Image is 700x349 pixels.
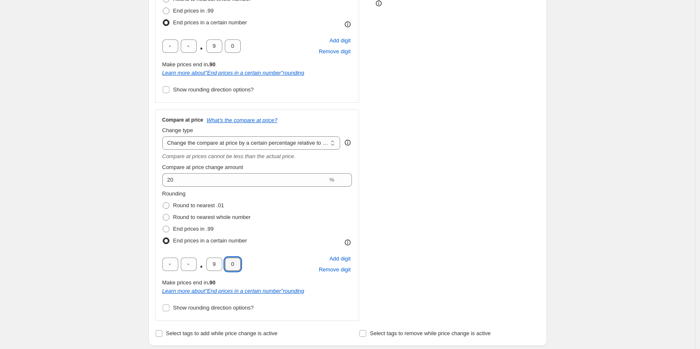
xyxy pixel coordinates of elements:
span: End prices in a certain number [173,19,247,26]
span: Make prices end in [162,61,216,68]
input: ﹡ [162,258,178,271]
button: Remove placeholder [317,46,352,57]
span: Add digit [329,255,351,263]
h3: Compare at price [162,117,203,123]
span: Change type [162,127,193,133]
input: ﹡ [162,39,178,53]
span: . [199,39,204,53]
span: Remove digit [319,266,351,274]
span: % [329,177,334,183]
button: Add placeholder [328,253,352,264]
span: End prices in a certain number [173,237,247,244]
span: Round to nearest whole number [173,214,251,220]
button: Remove placeholder [317,264,352,275]
b: .90 [208,61,216,68]
span: Select tags to add while price change is active [166,330,278,336]
button: Add placeholder [328,35,352,46]
span: End prices in .99 [173,226,214,232]
span: Show rounding direction options? [173,86,254,93]
div: help [343,138,352,147]
input: ﹡ [206,258,222,271]
span: Add digit [329,36,351,45]
b: .90 [208,279,216,286]
input: ﹡ [225,39,241,53]
span: End prices in .99 [173,8,214,14]
i: Compare at prices cannot be less than the actual price. [162,153,296,159]
span: Round to nearest .01 [173,202,224,208]
span: Rounding [162,190,186,197]
span: . [199,258,204,271]
input: ﹡ [181,258,197,271]
span: Compare at price change amount [162,164,243,170]
input: 20 [162,173,328,187]
span: Select tags to remove while price change is active [370,330,491,336]
input: ﹡ [206,39,222,53]
span: Make prices end in [162,279,216,286]
input: ﹡ [181,39,197,53]
input: ﹡ [225,258,241,271]
i: Learn more about " End prices in a certain number " rounding [162,70,304,76]
button: What's the compare at price? [207,117,278,123]
span: Show rounding direction options? [173,305,254,311]
i: Learn more about " End prices in a certain number " rounding [162,288,304,294]
span: Remove digit [319,47,351,56]
a: Learn more about"End prices in a certain number"rounding [162,288,304,294]
a: Learn more about"End prices in a certain number"rounding [162,70,304,76]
